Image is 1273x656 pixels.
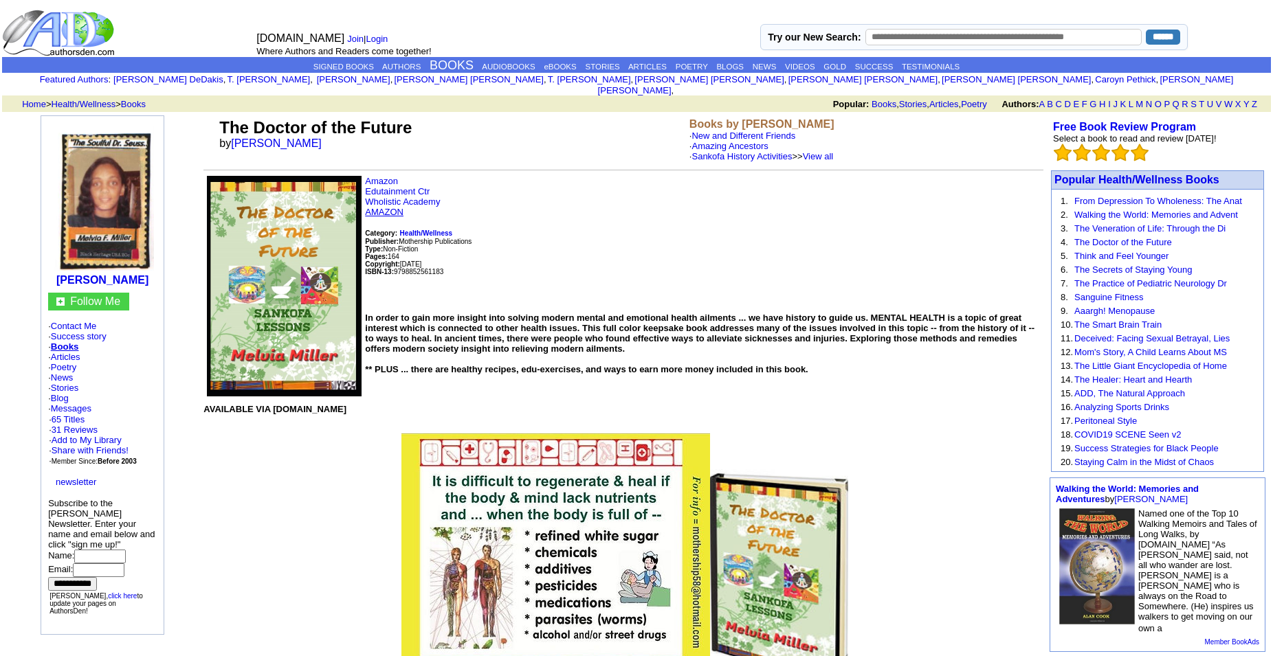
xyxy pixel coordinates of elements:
font: > > [17,99,146,109]
a: Login [366,34,388,44]
a: Blog [51,393,69,403]
font: i [225,76,227,84]
a: Z [1252,99,1257,109]
a: The Little Giant Encyclopedia of Home [1074,361,1227,371]
a: 65 Titles [52,414,85,425]
a: P [1164,99,1169,109]
a: Articles [51,352,80,362]
a: BLOGS [716,63,744,71]
font: · >> [689,151,833,161]
a: New and Different Friends [691,131,795,141]
font: [DATE] [400,260,421,268]
a: Share with Friends! [52,445,129,455]
font: | [347,34,392,44]
a: Featured Authors [40,74,109,84]
a: Home [22,99,46,109]
a: T. [PERSON_NAME] [548,74,631,84]
font: 164 [365,253,399,260]
a: [PERSON_NAME] [231,137,322,149]
a: Peritoneal Style [1074,416,1137,426]
font: · · · [49,435,129,466]
a: Edutainment Ctr [365,186,430,196]
a: M [1136,99,1143,109]
a: K [1120,99,1127,109]
a: C [1055,99,1061,109]
font: Non-Fiction [365,245,418,253]
font: 17. [1061,416,1073,426]
font: 4. [1061,237,1068,247]
font: by [219,137,331,149]
font: In order to gain more insight into solving modern mental and emotional health ailments ... we hav... [365,313,1034,374]
a: The Secrets of Staying Young [1074,264,1192,275]
a: News [51,372,74,383]
img: bigemptystars.png [1131,144,1149,161]
a: GOLD [823,63,846,71]
font: Popular Health/Wellness Books [1054,174,1219,185]
b: Category: [365,229,397,237]
a: Success story [51,331,107,341]
a: Books [51,341,79,352]
a: W [1224,99,1232,109]
a: A [1039,99,1045,109]
a: Mom's Story, A Child Learns About MS [1074,347,1227,357]
font: i [674,87,675,95]
b: Popular: [833,99,870,109]
a: From Depression To Wholeness: The Anat [1074,196,1242,206]
a: Poetry [51,362,77,372]
a: View all [803,151,834,161]
a: NEWS [753,63,777,71]
a: eBOOKS [544,63,576,71]
a: G [1089,99,1096,109]
a: J [1113,99,1118,109]
font: 2. [1061,210,1068,220]
a: ARTICLES [628,63,667,71]
a: Think and Feel Younger [1074,251,1169,261]
a: T. [PERSON_NAME] [228,74,311,84]
a: U [1207,99,1213,109]
a: [PERSON_NAME] [1114,494,1188,504]
a: POETRY [676,63,708,71]
a: Poetry [961,99,987,109]
a: Follow Me [70,295,120,307]
font: i [1094,76,1095,84]
a: [PERSON_NAME] [PERSON_NAME] [395,74,544,84]
b: Before 2003 [98,457,137,465]
a: R [1182,99,1188,109]
font: Member Since: [52,457,137,465]
a: [PERSON_NAME] [PERSON_NAME] [788,74,938,84]
a: The Doctor of the Future [1074,237,1172,247]
font: 16. [1061,402,1073,412]
font: 20. [1061,457,1073,467]
a: Health/Wellness [400,227,453,238]
label: Try our New Search: [768,32,861,43]
a: [PERSON_NAME] DeDakis [113,74,223,84]
a: X [1235,99,1241,109]
img: 11804.jpg [51,126,154,271]
a: Add to My Library [52,435,122,445]
font: Select a book to read and review [DATE]! [1053,133,1217,144]
font: i [633,76,634,84]
font: i [786,76,788,84]
font: 3. [1061,223,1068,234]
a: Amazing Ancestors [691,141,768,151]
a: I [1108,99,1111,109]
a: SUCCESS [855,63,894,71]
a: VIDEOS [785,63,815,71]
a: TESTIMONIALS [902,63,960,71]
font: by [1056,484,1199,504]
font: 7. [1061,278,1068,289]
a: Messages [51,403,91,414]
a: 31 Reviews [52,425,98,435]
font: Copyright: [365,260,400,268]
a: Health/Wellness [52,99,116,109]
img: bigemptystars.png [1092,144,1110,161]
font: 10. [1061,319,1073,330]
a: The Practice of Pediatric Neurology Dr [1074,278,1227,289]
b: [PERSON_NAME] [56,274,148,286]
font: , , , [833,99,1270,109]
img: bigemptystars.png [1054,144,1072,161]
a: Caroyn Pethick [1095,74,1155,84]
a: T [1199,99,1204,109]
a: Aaargh! Menopause [1074,306,1155,316]
iframe: fb:like Facebook Social Plugin [365,286,709,299]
